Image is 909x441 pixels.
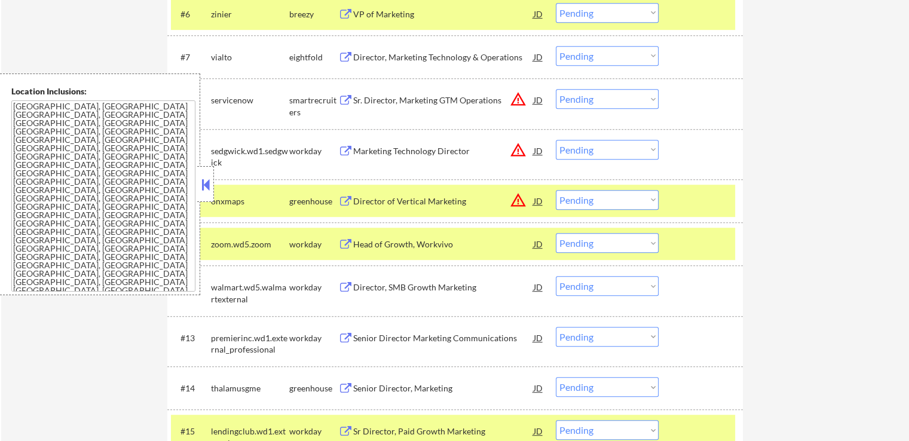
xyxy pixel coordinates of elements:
div: JD [532,233,544,255]
div: Sr. Director, Marketing GTM Operations [353,94,534,106]
div: VP of Marketing [353,8,534,20]
div: sedgwick.wd1.sedgwick [211,145,289,169]
div: Senior Director, Marketing [353,382,534,394]
div: workday [289,425,338,437]
div: JD [532,377,544,399]
div: greenhouse [289,382,338,394]
div: JD [532,46,544,68]
div: zoom.wd5.zoom [211,238,289,250]
div: Director, SMB Growth Marketing [353,281,534,293]
div: #6 [180,8,201,20]
div: workday [289,281,338,293]
div: breezy [289,8,338,20]
div: smartrecruiters [289,94,338,118]
div: servicenow [211,94,289,106]
div: vialto [211,51,289,63]
div: JD [532,89,544,111]
div: premierinc.wd1.external_professional [211,332,289,356]
div: eightfold [289,51,338,63]
div: thalamusgme [211,382,289,394]
button: warning_amber [510,91,527,108]
div: #15 [180,425,201,437]
div: JD [532,3,544,24]
div: JD [532,327,544,348]
div: #13 [180,332,201,344]
div: JD [532,190,544,212]
button: warning_amber [510,192,527,209]
div: walmart.wd5.walmartexternal [211,281,289,305]
div: Director, Marketing Technology & Operations [353,51,534,63]
div: workday [289,238,338,250]
div: Location Inclusions: [11,85,195,97]
div: zinier [211,8,289,20]
button: warning_amber [510,142,527,158]
div: Head of Growth, Workvivo [353,238,534,250]
div: Director of Vertical Marketing [353,195,534,207]
div: JD [532,140,544,161]
div: onxmaps [211,195,289,207]
div: Senior Director Marketing Communications [353,332,534,344]
div: #14 [180,382,201,394]
div: workday [289,145,338,157]
div: Marketing Technology Director [353,145,534,157]
div: Sr Director, Paid Growth Marketing [353,425,534,437]
div: workday [289,332,338,344]
div: JD [532,276,544,298]
div: greenhouse [289,195,338,207]
div: #7 [180,51,201,63]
